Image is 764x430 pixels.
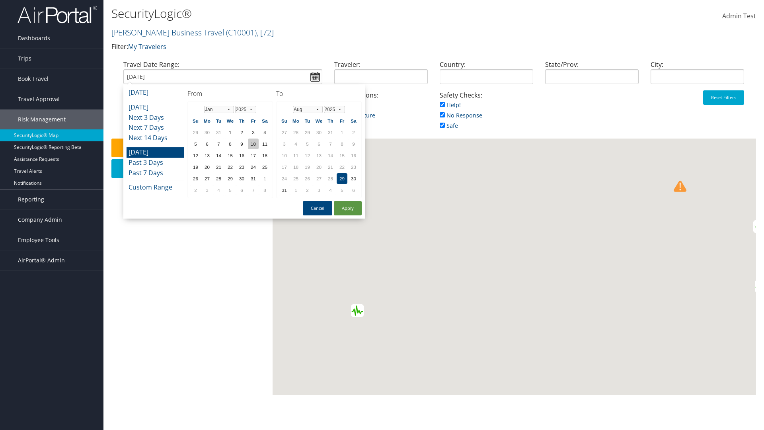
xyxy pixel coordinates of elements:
span: AirPortal® Admin [18,250,65,270]
td: 28 [213,173,224,184]
td: 30 [236,173,247,184]
img: airportal-logo.png [18,5,97,24]
td: 22 [225,162,236,172]
th: Tu [302,115,313,126]
td: 1 [337,127,347,138]
td: 30 [348,173,359,184]
h1: SecurityLogic® [111,5,541,22]
td: 2 [190,185,201,195]
td: 18 [259,150,270,161]
h4: From [187,89,273,98]
li: Past 7 Days [127,168,184,178]
td: 3 [202,185,212,195]
td: 8 [225,139,236,149]
td: 3 [279,139,290,149]
td: 8 [259,185,270,195]
td: 16 [236,150,247,161]
div: State/Prov: [539,60,645,90]
span: Reporting [18,190,44,209]
td: 31 [213,127,224,138]
td: 6 [236,185,247,195]
td: 20 [314,162,324,172]
th: Th [236,115,247,126]
td: 29 [190,127,201,138]
td: 17 [279,162,290,172]
td: 12 [190,150,201,161]
td: 5 [190,139,201,149]
td: 27 [202,173,212,184]
td: 6 [314,139,324,149]
span: Risk Management [18,109,66,129]
td: 30 [314,127,324,138]
td: 21 [325,162,336,172]
td: 26 [190,173,201,184]
td: 12 [302,150,313,161]
div: Safety Checks: [434,90,539,139]
button: Download Report [111,159,269,178]
td: 10 [279,150,290,161]
a: No Response [440,111,482,119]
td: 5 [302,139,313,149]
td: 14 [325,150,336,161]
td: 13 [202,150,212,161]
td: 1 [259,173,270,184]
td: 29 [225,173,236,184]
td: 2 [236,127,247,138]
div: Air/Hotel/Rail: [117,90,223,121]
td: 8 [337,139,347,149]
td: 25 [259,162,270,172]
th: Mo [202,115,212,126]
th: Fr [337,115,347,126]
span: Trips [18,49,31,68]
td: 4 [290,139,301,149]
td: 29 [302,127,313,138]
button: Reset Filters [703,90,744,105]
th: Th [325,115,336,126]
td: 15 [337,150,347,161]
td: 4 [325,185,336,195]
td: 2 [302,185,313,195]
td: 31 [248,173,259,184]
span: ( C10001 ) [226,27,257,38]
td: 7 [213,139,224,149]
li: Next 7 Days [127,123,184,133]
div: Traveler: [328,60,434,90]
td: 22 [337,162,347,172]
p: Filter: [111,42,541,52]
td: 14 [213,150,224,161]
td: 21 [213,162,224,172]
td: 17 [248,150,259,161]
th: Tu [213,115,224,126]
td: 31 [279,185,290,195]
td: 11 [290,150,301,161]
td: 6 [348,185,359,195]
td: 2 [348,127,359,138]
td: 30 [202,127,212,138]
td: 29 [337,173,347,184]
div: Travel Date Range: [117,60,328,90]
div: Country: [434,60,539,90]
div: Trip Locations: [328,90,434,128]
div: 0 Travelers [111,181,273,196]
td: 27 [314,173,324,184]
td: 18 [290,162,301,172]
div: City: [645,60,750,90]
li: [DATE] [127,102,184,113]
td: 7 [248,185,259,195]
td: 16 [348,150,359,161]
span: Admin Test [722,12,756,20]
td: 4 [259,127,270,138]
li: Past 3 Days [127,158,184,168]
td: 1 [225,127,236,138]
td: 13 [314,150,324,161]
a: Help! [440,101,461,109]
td: 27 [279,127,290,138]
th: We [314,115,324,126]
th: Su [279,115,290,126]
td: 28 [290,127,301,138]
button: Cancel [303,201,332,215]
a: Safe [440,122,458,129]
th: Su [190,115,201,126]
button: Apply [334,201,362,215]
a: [PERSON_NAME] Business Travel [111,27,274,38]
